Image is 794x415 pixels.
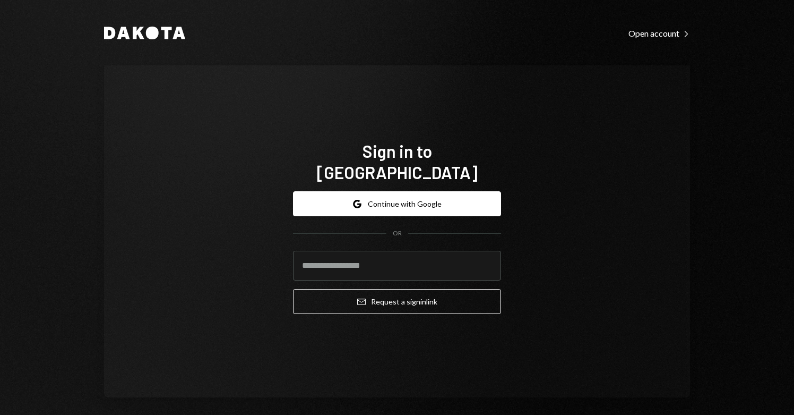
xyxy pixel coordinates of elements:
button: Request a signinlink [293,289,501,314]
h1: Sign in to [GEOGRAPHIC_DATA] [293,140,501,183]
a: Open account [628,27,690,39]
button: Continue with Google [293,191,501,216]
div: Open account [628,28,690,39]
div: OR [393,229,402,238]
